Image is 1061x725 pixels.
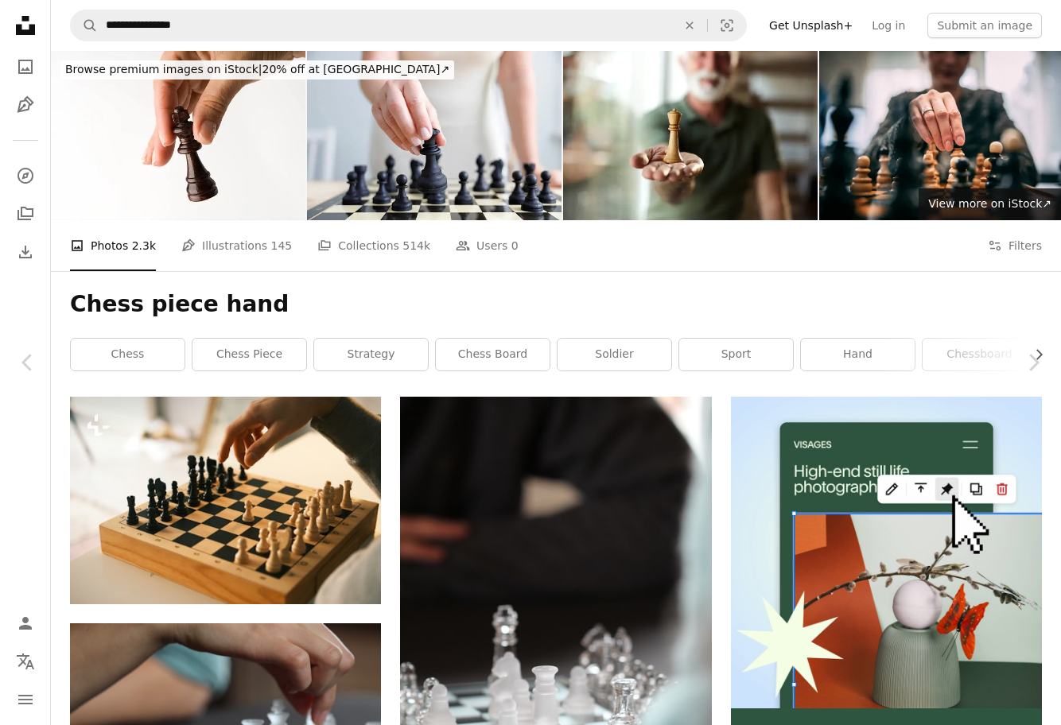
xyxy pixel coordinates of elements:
[558,339,671,370] a: soldier
[456,220,519,271] a: Users 0
[801,339,915,370] a: hand
[192,339,306,370] a: chess piece
[51,51,305,220] img: Hand and black chess king
[65,63,262,76] span: Browse premium images on iStock |
[10,198,41,230] a: Collections
[760,13,862,38] a: Get Unsplash+
[307,51,562,220] img: Woman playing chess
[563,51,818,220] img: Chess piece in man's hand.
[70,493,381,507] a: a person is playing a game of chess
[511,237,519,254] span: 0
[672,10,707,41] button: Clear
[70,10,747,41] form: Find visuals sitewide
[10,51,41,83] a: Photos
[928,197,1051,210] span: View more on iStock ↗
[70,397,381,604] img: a person is playing a game of chess
[10,89,41,121] a: Illustrations
[70,290,1042,319] h1: Chess piece hand
[10,684,41,715] button: Menu
[679,339,793,370] a: sport
[10,160,41,192] a: Explore
[1005,286,1061,439] a: Next
[10,607,41,639] a: Log in / Sign up
[71,10,98,41] button: Search Unsplash
[919,188,1061,220] a: View more on iStock↗
[181,220,292,271] a: Illustrations 145
[402,237,430,254] span: 514k
[10,646,41,677] button: Language
[51,51,464,89] a: Browse premium images on iStock|20% off at [GEOGRAPHIC_DATA]↗
[923,339,1036,370] a: chessboard
[65,63,449,76] span: 20% off at [GEOGRAPHIC_DATA] ↗
[317,220,430,271] a: Collections 514k
[10,236,41,268] a: Download History
[314,339,428,370] a: strategy
[988,220,1042,271] button: Filters
[708,10,746,41] button: Visual search
[862,13,915,38] a: Log in
[927,13,1042,38] button: Submit an image
[400,622,711,637] a: chess board set
[271,237,293,254] span: 145
[731,397,1042,708] img: file-1723602894256-972c108553a7image
[436,339,550,370] a: chess board
[71,339,185,370] a: chess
